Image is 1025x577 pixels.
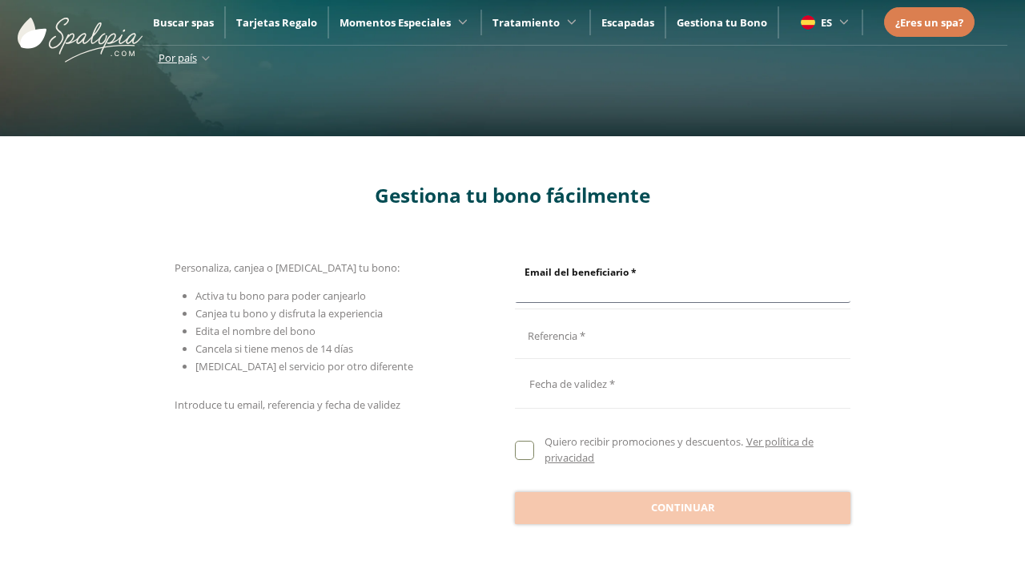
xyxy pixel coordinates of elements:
span: Canjea tu bono y disfruta la experiencia [195,306,383,321]
span: Por país [159,50,197,65]
img: ImgLogoSpalopia.BvClDcEz.svg [18,2,143,63]
a: Escapadas [601,15,654,30]
span: [MEDICAL_DATA] el servicio por otro diferente [195,359,413,373]
span: Edita el nombre del bono [195,324,316,338]
a: Gestiona tu Bono [677,15,767,30]
span: Gestiona tu bono fácilmente [375,182,650,208]
span: ¿Eres un spa? [895,15,963,30]
span: Continuar [651,500,715,516]
a: ¿Eres un spa? [895,14,963,31]
a: Tarjetas Regalo [236,15,317,30]
a: Ver política de privacidad [545,434,813,465]
span: Quiero recibir promociones y descuentos. [545,434,743,449]
a: Buscar spas [153,15,214,30]
span: Introduce tu email, referencia y fecha de validez [175,397,400,412]
span: Personaliza, canjea o [MEDICAL_DATA] tu bono: [175,260,400,275]
button: Continuar [515,492,850,524]
span: Cancela si tiene menos de 14 días [195,341,353,356]
span: Activa tu bono para poder canjearlo [195,288,366,303]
